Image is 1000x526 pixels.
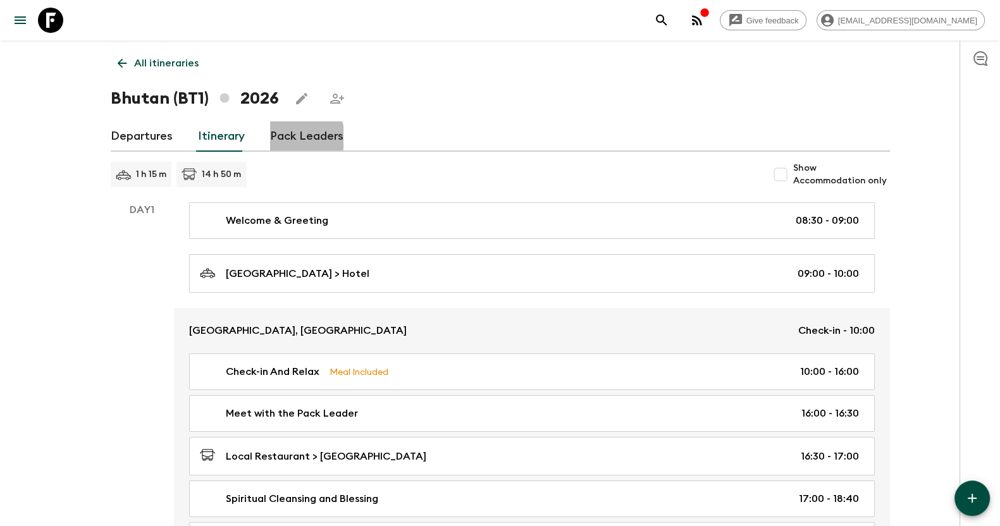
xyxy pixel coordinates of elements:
a: Meet with the Pack Leader16:00 - 16:30 [189,395,875,432]
button: search adventures [649,8,674,33]
p: 16:30 - 17:00 [801,449,859,464]
p: 16:00 - 16:30 [801,406,859,421]
div: [EMAIL_ADDRESS][DOMAIN_NAME] [817,10,985,30]
p: All itineraries [134,56,199,71]
p: Local Restaurant > [GEOGRAPHIC_DATA] [226,449,426,464]
p: Meal Included [330,365,388,379]
a: [GEOGRAPHIC_DATA] > Hotel09:00 - 10:00 [189,254,875,293]
a: All itineraries [111,51,206,76]
a: [GEOGRAPHIC_DATA], [GEOGRAPHIC_DATA]Check-in - 10:00 [174,308,890,353]
p: Check-in And Relax [226,364,319,379]
p: Spiritual Cleansing and Blessing [226,491,378,506]
p: Meet with the Pack Leader [226,406,358,421]
p: Day 1 [111,202,174,217]
a: Check-in And RelaxMeal Included10:00 - 16:00 [189,353,875,390]
a: Departures [111,121,173,152]
a: Itinerary [198,121,245,152]
p: 1 h 15 m [136,168,166,181]
h1: Bhutan (BT1) 2026 [111,86,279,111]
a: Pack Leaders [270,121,343,152]
button: menu [8,8,33,33]
p: 08:30 - 09:00 [796,213,859,228]
button: Edit this itinerary [289,86,314,111]
a: Welcome & Greeting08:30 - 09:00 [189,202,875,239]
p: 10:00 - 16:00 [800,364,859,379]
p: Check-in - 10:00 [798,323,875,338]
span: [EMAIL_ADDRESS][DOMAIN_NAME] [831,16,984,25]
span: Show Accommodation only [793,162,889,187]
p: 14 h 50 m [202,168,241,181]
a: Give feedback [720,10,806,30]
p: 17:00 - 18:40 [799,491,859,506]
a: Spiritual Cleansing and Blessing17:00 - 18:40 [189,480,875,517]
p: Welcome & Greeting [226,213,328,228]
a: Local Restaurant > [GEOGRAPHIC_DATA]16:30 - 17:00 [189,437,875,475]
span: Share this itinerary [324,86,350,111]
p: [GEOGRAPHIC_DATA], [GEOGRAPHIC_DATA] [189,323,407,338]
span: Give feedback [739,16,806,25]
p: [GEOGRAPHIC_DATA] > Hotel [226,266,369,281]
p: 09:00 - 10:00 [798,266,859,281]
